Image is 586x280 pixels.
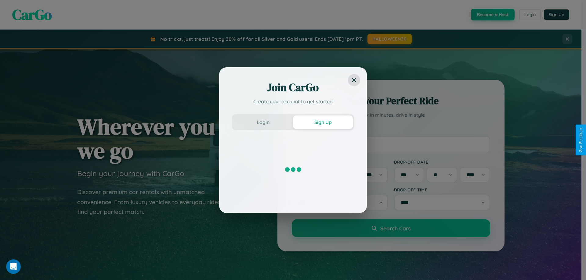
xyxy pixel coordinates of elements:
button: Login [233,115,293,129]
div: Give Feedback [579,128,583,152]
p: Create your account to get started [232,98,354,105]
h2: Join CarGo [232,80,354,95]
iframe: Intercom live chat [6,259,21,274]
button: Sign Up [293,115,353,129]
